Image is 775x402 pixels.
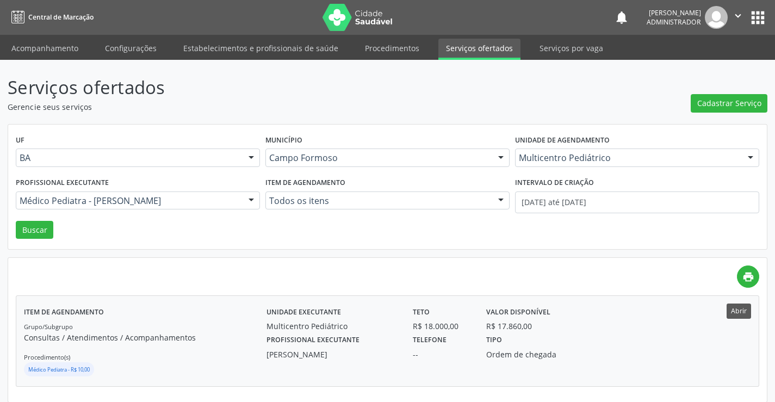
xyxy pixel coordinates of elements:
p: Gerencie seus serviços [8,101,540,113]
label: UF [16,132,24,149]
span: Administrador [647,17,701,27]
label: Telefone [413,332,447,349]
span: Médico Pediatra - [PERSON_NAME] [20,195,238,206]
a: Configurações [97,39,164,58]
label: Intervalo de criação [515,175,594,191]
a: print [737,265,759,288]
a: Acompanhamento [4,39,86,58]
small: Procedimento(s) [24,353,70,361]
a: Estabelecimentos e profissionais de saúde [176,39,346,58]
button: apps [748,8,767,27]
label: Teto [413,304,430,320]
small: Grupo/Subgrupo [24,323,73,331]
span: Todos os itens [269,195,487,206]
span: Multicentro Pediátrico [519,152,737,163]
p: Serviços ofertados [8,74,540,101]
i:  [732,10,744,22]
button: notifications [614,10,629,25]
span: Cadastrar Serviço [697,97,761,109]
div: R$ 17.860,00 [486,320,532,332]
p: Consultas / Atendimentos / Acompanhamentos [24,332,266,343]
input: Selecione um intervalo [515,191,759,213]
div: -- [413,349,471,360]
button: Buscar [16,221,53,239]
button:  [728,6,748,29]
span: BA [20,152,238,163]
span: Central de Marcação [28,13,94,22]
label: Unidade de agendamento [515,132,610,149]
a: Serviços por vaga [532,39,611,58]
label: Profissional executante [16,175,109,191]
button: Cadastrar Serviço [691,94,767,113]
div: Ordem de chegada [486,349,581,360]
div: R$ 18.000,00 [413,320,471,332]
label: Tipo [486,332,502,349]
a: Central de Marcação [8,8,94,26]
label: Valor disponível [486,304,550,320]
div: [PERSON_NAME] [266,349,398,360]
i: print [742,271,754,283]
small: Médico Pediatra - R$ 10,00 [28,366,90,373]
label: Item de agendamento [265,175,345,191]
span: Campo Formoso [269,152,487,163]
img: img [705,6,728,29]
button: Abrir [727,304,751,318]
label: Item de agendamento [24,304,104,320]
div: [PERSON_NAME] [647,8,701,17]
a: Serviços ofertados [438,39,520,60]
div: Multicentro Pediátrico [266,320,398,332]
label: Unidade executante [266,304,341,320]
a: Procedimentos [357,39,427,58]
label: Município [265,132,302,149]
label: Profissional executante [266,332,359,349]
